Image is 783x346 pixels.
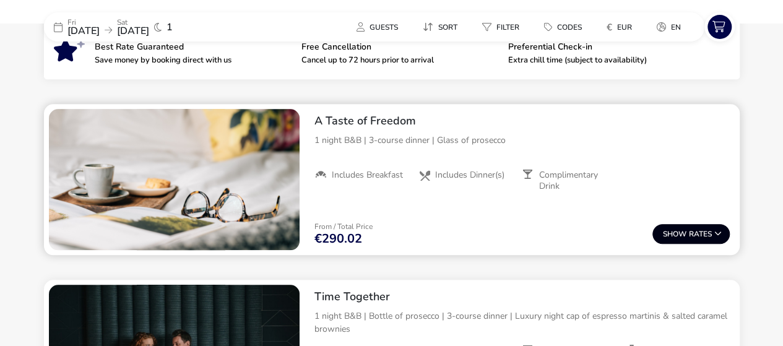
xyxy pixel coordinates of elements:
span: Sort [438,22,457,32]
button: €EUR [597,18,642,36]
button: Sort [413,18,467,36]
div: Fri[DATE]Sat[DATE]1 [44,12,230,41]
span: Complimentary Drink [539,170,616,192]
p: Sat [117,19,149,26]
span: [DATE] [67,24,100,38]
button: ShowRates [652,224,730,244]
naf-pibe-menu-bar-item: Sort [413,18,472,36]
span: [DATE] [117,24,149,38]
p: Extra chill time (subject to availability) [508,56,705,64]
span: en [671,22,681,32]
span: Guests [370,22,398,32]
naf-pibe-menu-bar-item: €EUR [597,18,647,36]
span: Filter [496,22,519,32]
p: Free Cancellation [301,43,498,51]
span: Includes Dinner(s) [435,170,504,181]
p: From / Total Price [314,223,373,230]
swiper-slide: 1 / 1 [49,109,300,250]
span: Codes [557,22,582,32]
button: Guests [347,18,408,36]
naf-pibe-menu-bar-item: Guests [347,18,413,36]
naf-pibe-menu-bar-item: Codes [534,18,597,36]
p: Fri [67,19,100,26]
span: EUR [617,22,632,32]
naf-pibe-menu-bar-item: Filter [472,18,534,36]
span: Show [663,230,689,238]
span: Includes Breakfast [332,170,403,181]
p: Best Rate Guaranteed [95,43,292,51]
button: Codes [534,18,592,36]
button: Filter [472,18,529,36]
h2: Time Together [314,290,730,304]
span: 1 [167,22,173,32]
p: Cancel up to 72 hours prior to arrival [301,56,498,64]
button: en [647,18,691,36]
p: 1 night B&B | Bottle of prosecco | 3-course dinner | Luxury night cap of espresso martinis & salt... [314,309,730,335]
naf-pibe-menu-bar-item: en [647,18,696,36]
p: Save money by booking direct with us [95,56,292,64]
h2: A Taste of Freedom [314,114,730,128]
span: €290.02 [314,233,362,245]
div: A Taste of Freedom1 night B&B | 3-course dinner | Glass of proseccoIncludes BreakfastIncludes Din... [305,104,740,202]
i: € [607,21,612,33]
p: 1 night B&B | 3-course dinner | Glass of prosecco [314,134,730,147]
p: Preferential Check-in [508,43,705,51]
